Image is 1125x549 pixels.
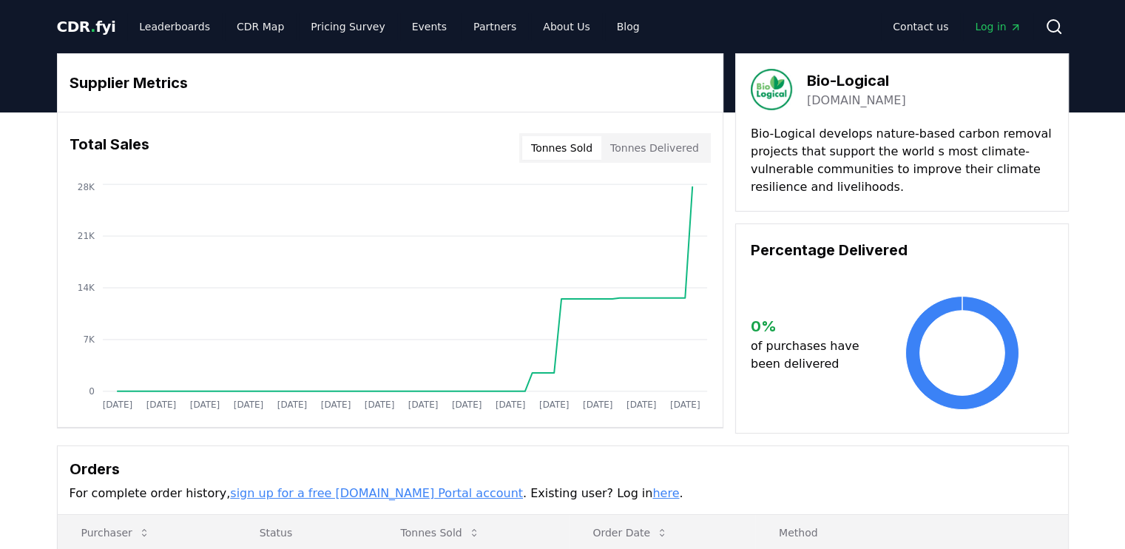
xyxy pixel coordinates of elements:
a: Contact us [881,13,960,40]
a: About Us [531,13,601,40]
a: [DOMAIN_NAME] [807,92,906,110]
h3: Bio-Logical [807,70,906,92]
a: CDR.fyi [57,16,116,37]
nav: Main [881,13,1033,40]
tspan: 21K [77,231,95,241]
tspan: 14K [77,283,95,293]
h3: 0 % [751,315,871,337]
a: Log in [963,13,1033,40]
a: here [652,486,679,500]
tspan: [DATE] [146,400,176,410]
p: Method [767,525,1056,540]
p: For complete order history, . Existing user? Log in . [70,485,1056,502]
p: of purchases have been delivered [751,337,871,373]
a: Blog [605,13,652,40]
span: CDR fyi [57,18,116,36]
h3: Total Sales [70,133,149,163]
span: . [90,18,95,36]
tspan: [DATE] [189,400,220,410]
a: Partners [462,13,528,40]
tspan: [DATE] [626,400,657,410]
button: Order Date [581,518,680,548]
span: Log in [975,19,1021,34]
a: Leaderboards [127,13,222,40]
tspan: [DATE] [496,400,526,410]
h3: Supplier Metrics [70,72,711,94]
tspan: [DATE] [539,400,570,410]
p: Bio-Logical develops nature-based carbon removal projects that support the world s most climate-v... [751,125,1053,196]
p: Status [248,525,365,540]
tspan: 0 [89,386,95,397]
tspan: [DATE] [583,400,613,410]
tspan: [DATE] [102,400,132,410]
button: Tonnes Delivered [601,136,708,160]
button: Purchaser [70,518,162,548]
img: Bio-Logical-logo [751,69,792,110]
button: Tonnes Sold [522,136,601,160]
nav: Main [127,13,651,40]
tspan: [DATE] [364,400,394,410]
tspan: [DATE] [233,400,263,410]
a: CDR Map [225,13,296,40]
tspan: [DATE] [408,400,438,410]
tspan: 28K [77,182,95,192]
a: sign up for a free [DOMAIN_NAME] Portal account [230,486,523,500]
tspan: [DATE] [277,400,307,410]
tspan: [DATE] [670,400,700,410]
tspan: [DATE] [452,400,482,410]
a: Events [400,13,459,40]
h3: Percentage Delivered [751,239,1053,261]
h3: Orders [70,458,1056,480]
a: Pricing Survey [299,13,396,40]
button: Tonnes Sold [389,518,492,548]
tspan: 7K [83,334,95,345]
tspan: [DATE] [320,400,351,410]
